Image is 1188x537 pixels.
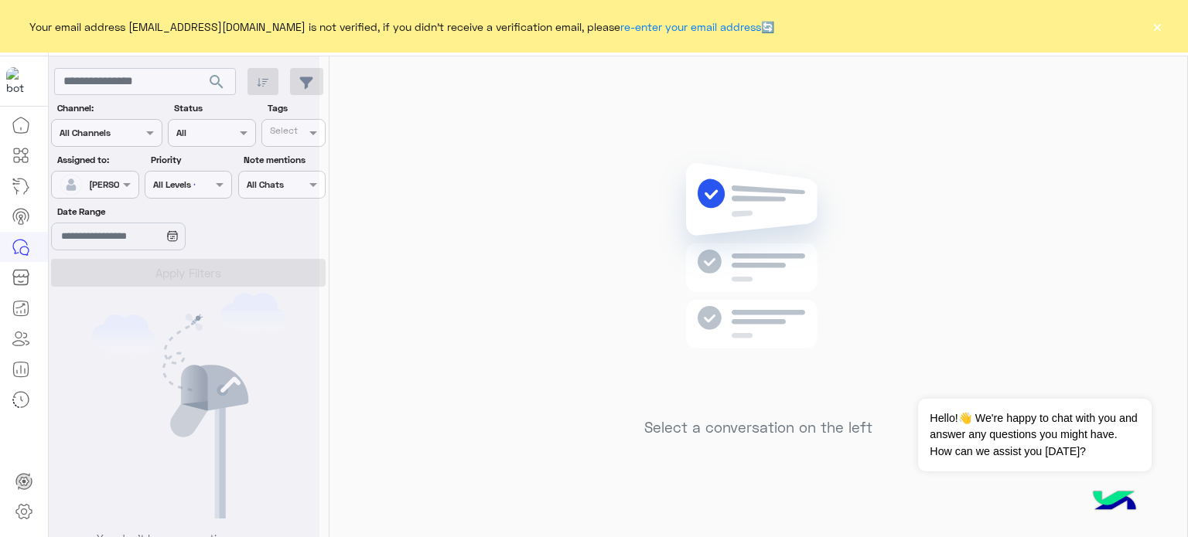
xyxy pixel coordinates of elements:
[170,171,197,198] div: loading...
[29,19,774,35] span: Your email address [EMAIL_ADDRESS][DOMAIN_NAME] is not verified, if you didn't receive a verifica...
[620,20,761,33] a: re-enter your email address
[644,419,872,437] h5: Select a conversation on the left
[918,399,1151,471] span: Hello!👋 We're happy to chat with you and answer any questions you might have. How can we assist y...
[647,151,870,407] img: no messages
[6,67,34,95] img: 919860931428189
[1149,19,1165,34] button: ×
[1087,475,1142,529] img: hulul-logo.png
[268,124,298,141] div: Select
